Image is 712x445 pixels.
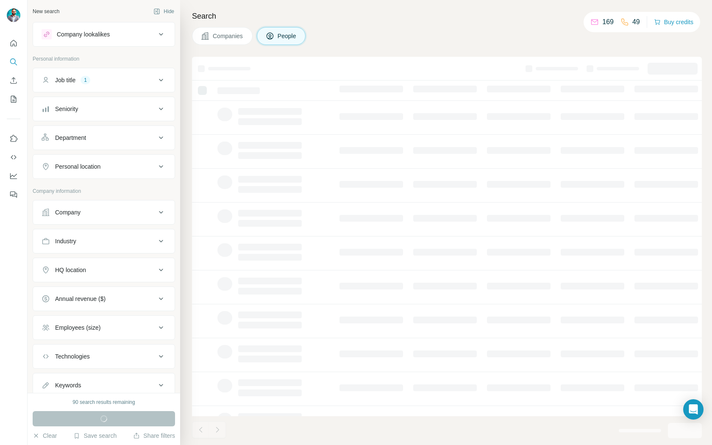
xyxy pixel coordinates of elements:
img: Avatar [7,8,20,22]
button: Buy credits [654,16,693,28]
button: Feedback [7,187,20,202]
div: Annual revenue ($) [55,295,106,303]
div: 90 search results remaining [72,398,135,406]
button: Keywords [33,375,175,395]
div: Open Intercom Messenger [683,399,704,420]
button: Company lookalikes [33,24,175,44]
button: Technologies [33,346,175,367]
button: Share filters [133,431,175,440]
button: Search [7,54,20,70]
button: Company [33,202,175,222]
button: Seniority [33,99,175,119]
div: Technologies [55,352,90,361]
button: Industry [33,231,175,251]
div: Personal location [55,162,100,171]
div: New search [33,8,59,15]
div: Department [55,133,86,142]
div: Seniority [55,105,78,113]
button: Personal location [33,156,175,177]
button: HQ location [33,260,175,280]
div: Company [55,208,81,217]
div: Industry [55,237,76,245]
button: Annual revenue ($) [33,289,175,309]
button: Job title1 [33,70,175,90]
span: Companies [213,32,244,40]
button: Quick start [7,36,20,51]
button: Clear [33,431,57,440]
div: 1 [81,76,90,84]
button: Employees (size) [33,317,175,338]
div: Keywords [55,381,81,389]
p: Company information [33,187,175,195]
span: People [278,32,297,40]
button: Use Surfe API [7,150,20,165]
div: Job title [55,76,75,84]
div: Company lookalikes [57,30,110,39]
div: Employees (size) [55,323,100,332]
button: Hide [147,5,180,18]
p: 49 [632,17,640,27]
button: My lists [7,92,20,107]
div: HQ location [55,266,86,274]
h4: Search [192,10,702,22]
button: Dashboard [7,168,20,184]
button: Department [33,128,175,148]
p: 169 [602,17,614,27]
button: Save search [73,431,117,440]
button: Enrich CSV [7,73,20,88]
button: Use Surfe on LinkedIn [7,131,20,146]
p: Personal information [33,55,175,63]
